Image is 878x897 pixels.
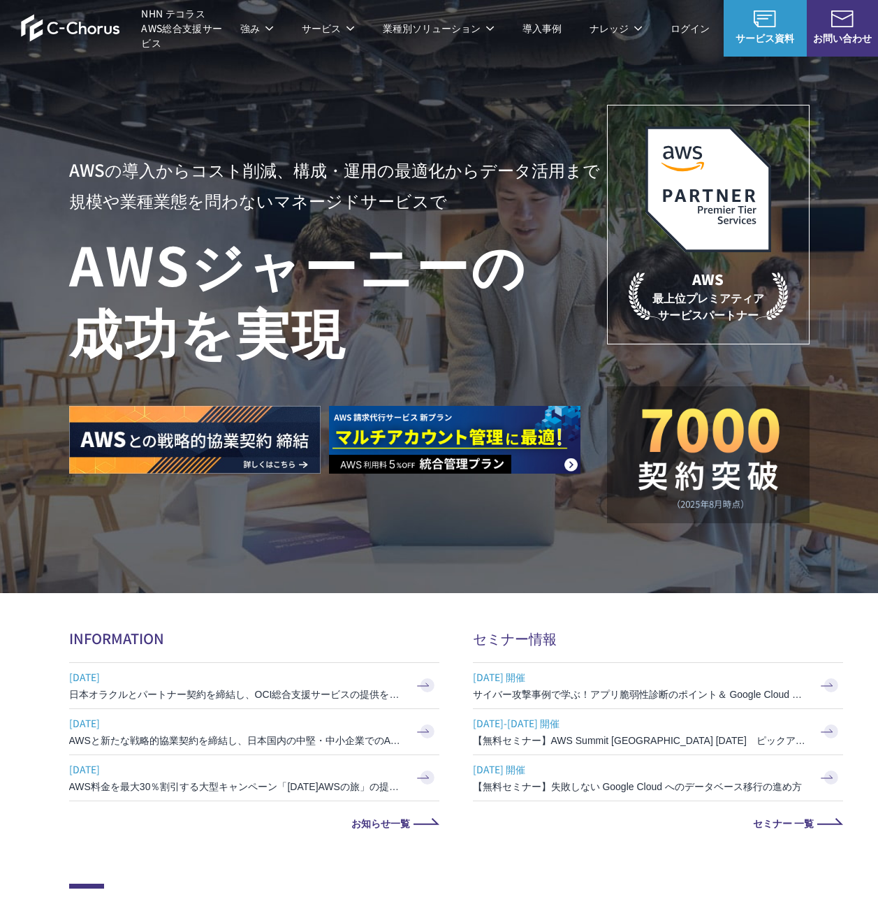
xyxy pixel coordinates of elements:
[645,126,771,252] img: AWSプレミアティアサービスパートナー
[473,734,808,747] h3: 【無料セミナー】AWS Summit [GEOGRAPHIC_DATA] [DATE] ピックアップセッション
[69,709,439,754] a: [DATE] AWSと新たな戦略的協業契約を締結し、日本国内の中堅・中小企業でのAWS活用を加速
[473,666,808,687] span: [DATE] 開催
[69,406,321,474] img: AWSとの戦略的協業契約 締結
[141,6,226,50] span: NHN テコラス AWS総合支援サービス
[240,21,274,36] p: 強み
[69,734,404,747] h3: AWSと新たな戦略的協業契約を締結し、日本国内の中堅・中小企業でのAWS活用を加速
[473,755,843,801] a: [DATE] 開催 【無料セミナー】失敗しない Google Cloud へのデータベース移行の進め方
[473,687,808,701] h3: サイバー攻撃事例で学ぶ！アプリ脆弱性診断のポイント＆ Google Cloud セキュリティ対策
[724,31,807,45] span: サービス資料
[807,31,878,45] span: お問い合わせ
[473,663,843,708] a: [DATE] 開催 サイバー攻撃事例で学ぶ！アプリ脆弱性診断のポイント＆ Google Cloud セキュリティ対策
[69,755,439,801] a: [DATE] AWS料金を最大30％割引する大型キャンペーン「[DATE]AWSの旅」の提供を開始
[692,269,724,289] em: AWS
[473,628,843,648] h2: セミナー情報
[21,6,226,50] a: AWS総合支援サービス C-Chorus NHN テコラスAWS総合支援サービス
[383,21,495,36] p: 業種別ソリューション
[69,818,439,828] a: お知らせ一覧
[473,709,843,754] a: [DATE]-[DATE] 開催 【無料セミナー】AWS Summit [GEOGRAPHIC_DATA] [DATE] ピックアップセッション
[302,21,355,36] p: サービス
[522,21,562,36] a: 導入事例
[69,780,404,794] h3: AWS料金を最大30％割引する大型キャンペーン「[DATE]AWSの旅」の提供を開始
[629,269,788,323] p: 最上位プレミアティア サービスパートナー
[69,713,404,734] span: [DATE]
[473,818,843,828] a: セミナー 一覧
[69,666,404,687] span: [DATE]
[754,10,776,27] img: AWS総合支援サービス C-Chorus サービス資料
[473,759,808,780] span: [DATE] 開催
[671,21,710,36] a: ログイン
[69,663,439,708] a: [DATE] 日本オラクルとパートナー契約を締結し、OCI総合支援サービスの提供を開始
[473,780,808,794] h3: 【無料セミナー】失敗しない Google Cloud へのデータベース移行の進め方
[329,406,580,474] img: AWS請求代行サービス 統合管理プラン
[69,759,404,780] span: [DATE]
[473,713,808,734] span: [DATE]-[DATE] 開催
[69,687,404,701] h3: 日本オラクルとパートナー契約を締結し、OCI総合支援サービスの提供を開始
[635,407,782,509] img: 契約件数
[69,154,607,216] p: AWSの導入からコスト削減、 構成・運用の最適化からデータ活用まで 規模や業種業態を問わない マネージドサービスで
[69,230,607,364] h1: AWS ジャーニーの 成功を実現
[69,628,439,648] h2: INFORMATION
[590,21,643,36] p: ナレッジ
[831,10,854,27] img: お問い合わせ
